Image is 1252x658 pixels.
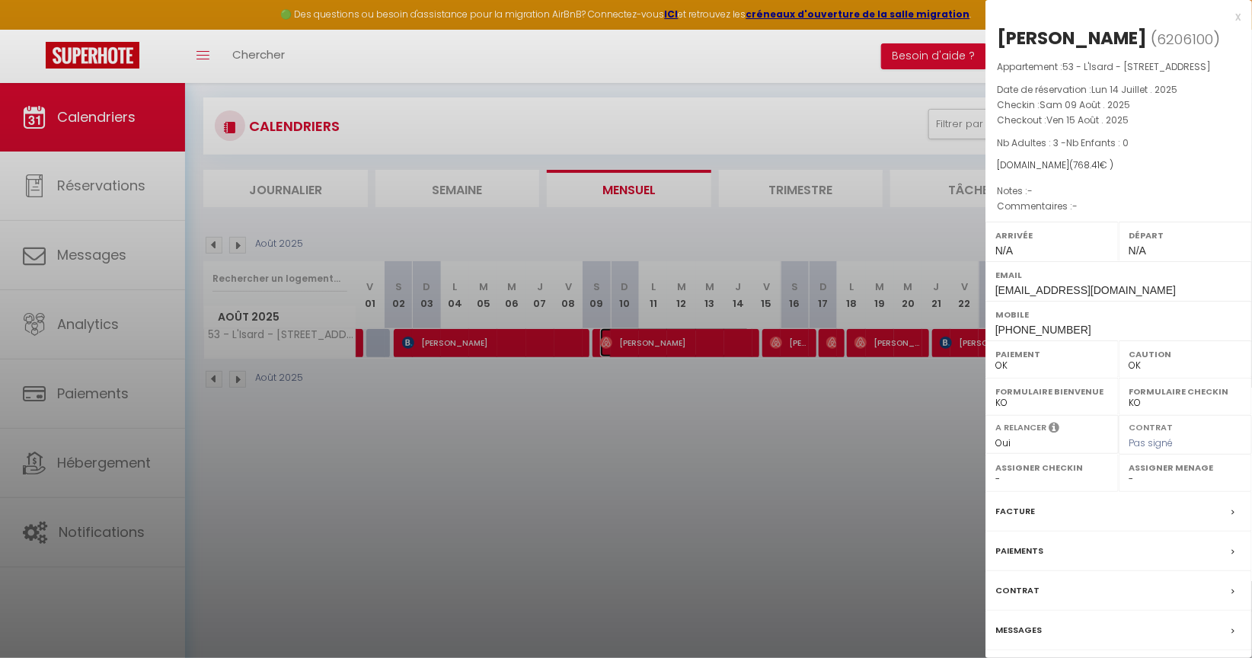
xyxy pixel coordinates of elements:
span: [PHONE_NUMBER] [995,324,1091,336]
label: Formulaire Bienvenue [995,384,1109,399]
label: Caution [1129,347,1242,362]
label: A relancer [995,421,1046,434]
p: Checkin : [997,97,1241,113]
div: x [985,8,1241,26]
span: ( ) [1151,28,1220,50]
span: - [1072,200,1078,212]
span: - [1027,184,1033,197]
i: Sélectionner OUI si vous souhaiter envoyer les séquences de messages post-checkout [1049,421,1059,438]
label: Assigner Menage [1129,460,1242,475]
label: Paiement [995,347,1109,362]
label: Départ [1129,228,1242,243]
button: Ouvrir le widget de chat LiveChat [12,6,58,52]
label: Arrivée [995,228,1109,243]
label: Formulaire Checkin [1129,384,1242,399]
span: Lun 14 Juillet . 2025 [1091,83,1177,96]
label: Paiements [995,543,1043,559]
label: Assigner Checkin [995,460,1109,475]
label: Contrat [1129,421,1173,431]
span: 6206100 [1157,30,1213,49]
div: [PERSON_NAME] [997,26,1147,50]
span: Ven 15 Août . 2025 [1046,113,1129,126]
label: Mobile [995,307,1242,322]
p: Checkout : [997,113,1241,128]
span: Sam 09 Août . 2025 [1040,98,1130,111]
label: Messages [995,622,1042,638]
span: [EMAIL_ADDRESS][DOMAIN_NAME] [995,284,1176,296]
p: Appartement : [997,59,1241,75]
span: Nb Enfants : 0 [1066,136,1129,149]
p: Notes : [997,184,1241,199]
div: [DOMAIN_NAME] [997,158,1241,173]
p: Commentaires : [997,199,1241,214]
label: Facture [995,503,1035,519]
span: 53 - L'Isard - [STREET_ADDRESS] [1062,60,1211,73]
label: Contrat [995,583,1040,599]
span: Pas signé [1129,436,1173,449]
label: Email [995,267,1242,283]
span: Nb Adultes : 3 - [997,136,1129,149]
p: Date de réservation : [997,82,1241,97]
span: 768.41 [1073,158,1100,171]
span: N/A [1129,244,1146,257]
span: ( € ) [1069,158,1113,171]
span: N/A [995,244,1013,257]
